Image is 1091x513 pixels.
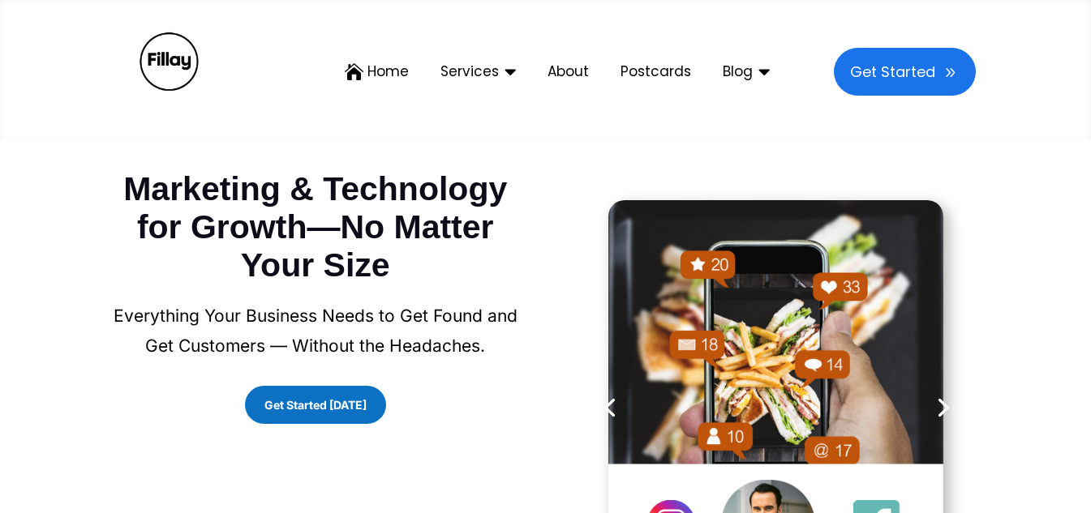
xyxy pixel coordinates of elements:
[715,54,778,89] a:  Icon FontBlog
[432,54,524,89] a:  Icon FontServices
[337,54,417,89] a:  Icon FontHome
[612,57,699,87] a: Postcards
[753,62,770,81] span:  Icon Font
[245,386,386,425] a: Get Started [DATE]
[539,57,597,87] a: About
[621,65,691,79] span: Postcards
[834,48,976,96] a: 9 Icon FontGet Started
[935,62,960,81] span: 9 Icon Font
[723,65,753,79] span: Blog
[110,301,522,361] p: Everything Your Business Needs to Get Found and Get Customers — Without the Headaches.
[345,62,367,81] span:  Icon Font
[440,65,499,79] span: Services
[110,170,522,293] h2: Marketing & Technology for Growth—No Matter Your Size
[850,65,935,79] span: Get Started
[367,65,409,79] span: Home
[548,65,589,79] span: About
[499,62,516,81] span:  Icon Font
